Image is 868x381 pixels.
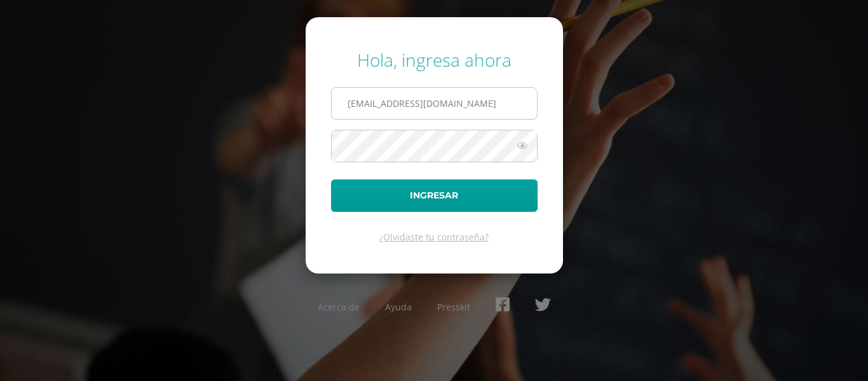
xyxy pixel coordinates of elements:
[379,231,489,243] a: ¿Olvidaste tu contraseña?
[437,301,470,313] a: Presskit
[331,48,538,72] div: Hola, ingresa ahora
[385,301,412,313] a: Ayuda
[332,88,537,119] input: Correo electrónico o usuario
[331,179,538,212] button: Ingresar
[318,301,360,313] a: Acerca de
